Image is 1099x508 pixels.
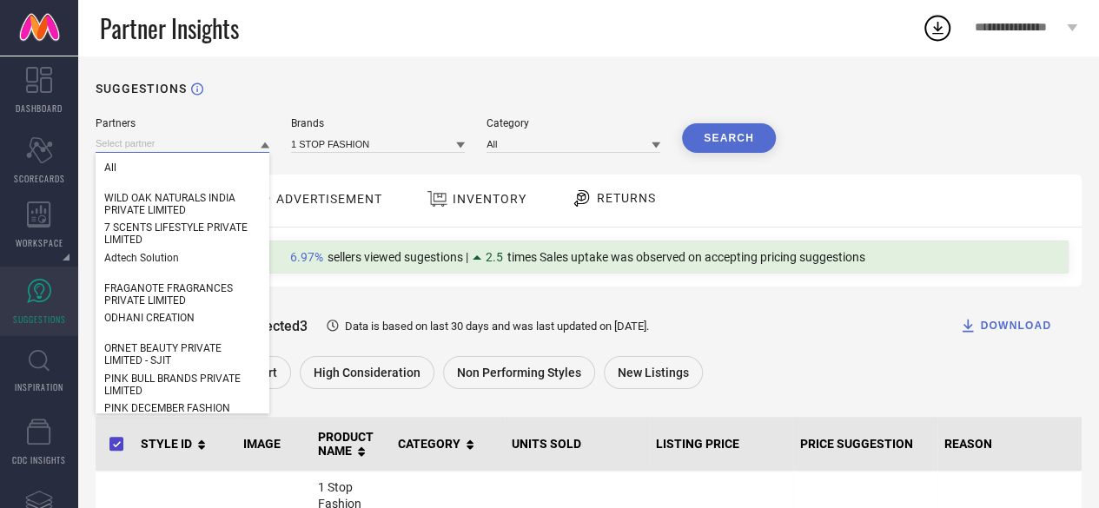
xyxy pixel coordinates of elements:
[16,102,63,115] span: DASHBOARD
[96,393,269,435] div: PINK DECEMBER FASHION PRIVATE LIMITED
[14,172,65,185] span: SCORECARDS
[328,250,468,264] span: sellers viewed sugestions |
[96,243,269,273] div: Adtech Solution
[96,82,187,96] h1: SUGGESTIONS
[96,333,269,375] div: ORNET BEAUTY PRIVATE LIMITED - SJIT
[96,303,269,333] div: ODHANI CREATION
[245,318,308,334] span: Selected 3
[96,183,269,225] div: WILD OAK NATURALS INDIA PRIVATE LIMITED
[104,373,261,397] span: PINK BULL BRANDS PRIVATE LIMITED
[15,380,63,393] span: INSPIRATION
[505,417,649,472] th: UNITS SOLD
[486,250,503,264] span: 2.5
[345,320,649,333] span: Data is based on last 30 days and was last updated on [DATE] .
[96,364,269,406] div: PINK BULL BRANDS PRIVATE LIMITED
[96,153,269,182] div: All
[100,10,239,46] span: Partner Insights
[12,453,66,466] span: CDC INSIGHTS
[13,313,66,326] span: SUGGESTIONS
[618,366,689,379] span: New Listings
[281,246,874,268] div: Percentage of sellers who have viewed suggestions for the current Insight Type
[291,117,465,129] div: Brands
[104,192,261,216] span: WILD OAK NATURALS INDIA PRIVATE LIMITED
[104,221,261,246] span: 7 SCENTS LIFESTYLE PRIVATE LIMITED
[793,417,937,472] th: PRICE SUGGESTION
[922,12,953,43] div: Open download list
[104,252,179,264] span: Adtech Solution
[959,317,1051,334] div: DOWNLOAD
[96,135,269,153] input: Select partner
[290,250,323,264] span: 6.97%
[453,192,526,206] span: INVENTORY
[487,117,660,129] div: Category
[597,191,656,205] span: RETURNS
[276,192,382,206] span: ADVERTISEMENT
[311,417,391,472] th: PRODUCT NAME
[104,312,195,324] span: ODHANI CREATION
[937,308,1073,343] button: DOWNLOAD
[682,123,776,153] button: Search
[16,236,63,249] span: WORKSPACE
[391,417,505,472] th: CATEGORY
[96,274,269,315] div: FRAGANOTE FRAGRANCES PRIVATE LIMITED
[96,117,269,129] div: Partners
[104,282,261,307] span: FRAGANOTE FRAGRANCES PRIVATE LIMITED
[937,417,1082,472] th: REASON
[104,162,116,174] span: All
[236,417,311,472] th: IMAGE
[134,417,236,472] th: STYLE ID
[507,250,865,264] span: times Sales uptake was observed on accepting pricing suggestions
[457,366,581,379] span: Non Performing Styles
[96,213,269,254] div: 7 SCENTS LIFESTYLE PRIVATE LIMITED
[104,402,261,426] span: PINK DECEMBER FASHION PRIVATE LIMITED
[314,366,420,379] span: High Consideration
[649,417,793,472] th: LISTING PRICE
[104,342,261,366] span: ORNET BEAUTY PRIVATE LIMITED - SJIT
